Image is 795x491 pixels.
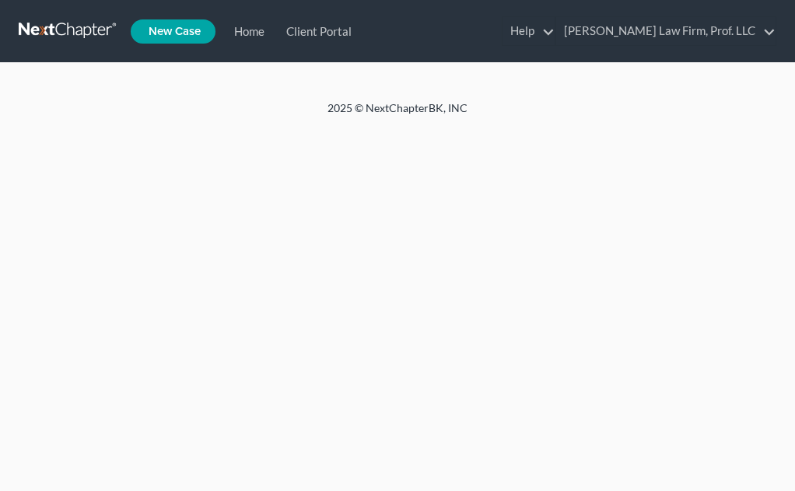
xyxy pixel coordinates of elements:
[24,100,771,128] div: 2025 © NextChapterBK, INC
[220,17,272,45] a: Home
[131,19,215,44] new-legal-case-button: New Case
[503,17,555,45] a: Help
[556,17,776,45] a: [PERSON_NAME] Law Firm, Prof. LLC
[272,17,359,45] a: Client Portal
